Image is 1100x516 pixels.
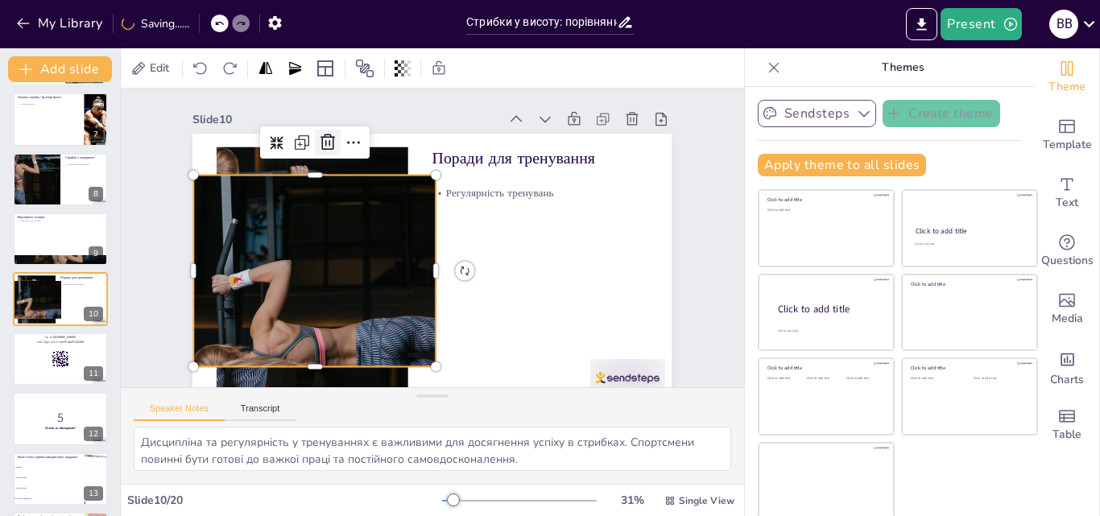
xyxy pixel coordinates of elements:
span: Single View [679,494,734,507]
div: 10 [84,307,103,321]
span: "переступання" [15,477,83,478]
div: 13 [13,452,108,506]
div: Layout [312,56,338,81]
button: Sendsteps [758,100,876,127]
span: Template [1043,136,1092,154]
button: Add slide [8,56,112,82]
input: Insert title [466,10,617,34]
div: Slide 10 / 20 [127,493,442,508]
p: and login with code [18,340,103,345]
div: Click to add text [974,377,1024,381]
div: Click to add title [916,226,1023,236]
div: Slide 10 [239,43,534,152]
p: Поради для тренування [453,151,665,239]
div: Click to add text [767,208,883,213]
div: Click to add text [915,242,1022,246]
div: Add images, graphics, shapes or video [1035,280,1099,338]
p: Регулярність тренувань [60,283,103,286]
p: Сучасний стиль [18,103,80,106]
div: Click to add title [778,302,881,316]
button: Apply theme to all slides [758,154,926,176]
div: Click to add title [767,196,883,203]
p: 5 [18,409,103,427]
div: 12 [13,392,108,445]
p: Go to [18,335,103,340]
p: Важливість техніки [18,215,103,220]
div: 9 [89,246,103,261]
div: 7 [13,93,108,146]
span: "перекат" [15,466,83,468]
span: Text [1056,194,1078,212]
p: Регулярність тренувань [444,188,653,268]
p: Поради для тренування [60,275,103,280]
button: My Library [12,10,110,36]
div: 31 % [613,493,651,508]
button: Export to PowerPoint [906,8,937,40]
div: Click to add title [911,281,1026,287]
button: Present [941,8,1021,40]
span: "фосбері-флоп" [15,487,83,489]
div: Saving...... [122,16,189,31]
p: Ключова роль техніки [18,220,103,223]
div: Click to add body [778,328,879,332]
div: Change the overall theme [1035,48,1099,106]
div: Get real-time input from your audience [1035,222,1099,280]
p: Який стиль стрибка використовує жердину? [18,455,80,460]
p: Themes [787,48,1019,87]
button: В В [1049,8,1078,40]
span: Theme [1048,78,1086,96]
button: Speaker Notes [134,403,225,421]
div: Add charts and graphs [1035,338,1099,396]
div: Click to add text [767,377,804,381]
span: Edit [147,60,172,76]
button: Create theme [883,100,1000,127]
div: 8 [13,153,108,206]
p: Техніка стрибка "фосбері-флоп" [18,96,80,101]
div: Click to add title [911,365,1026,371]
div: Click to add text [911,377,961,381]
strong: [DOMAIN_NAME] [53,335,77,339]
div: 8 [89,187,103,201]
span: Charts [1050,371,1084,389]
button: Transcript [225,403,296,421]
div: Click to add text [807,377,843,381]
span: Position [355,59,374,78]
div: 12 [84,427,103,441]
div: Add text boxes [1035,164,1099,222]
div: 9 [13,213,108,266]
div: Add ready made slides [1035,106,1099,164]
textarea: Дисципліна та регулярність у тренуваннях є важливими для досягнення успіху в стрибках. Спортсмени... [134,427,731,471]
span: Table [1052,426,1081,444]
div: 10 [13,272,108,325]
span: Media [1052,310,1083,328]
div: 7 [89,127,103,142]
div: Click to add title [767,365,883,371]
p: Стрибки з жердиною [65,155,103,160]
div: 11 [13,332,108,386]
div: Click to add text [846,377,883,381]
strong: Готові до вікторини? [45,426,76,430]
span: Questions [1041,252,1094,270]
div: 13 [84,486,103,501]
div: В В [1049,10,1078,39]
span: "стрибок з жердиною" [15,497,83,499]
div: Add a table [1035,396,1099,454]
div: 11 [84,366,103,381]
p: Використання жердини [65,163,103,166]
